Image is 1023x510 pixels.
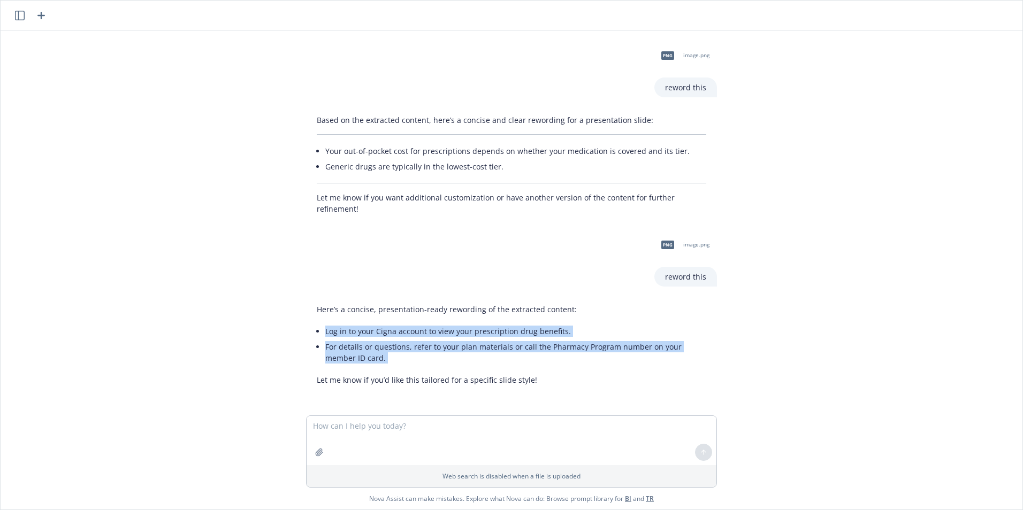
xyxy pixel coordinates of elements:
[654,42,712,69] div: pngimage.png
[325,323,706,339] li: Log in to your Cigna account to view your prescription drug benefits.
[325,159,706,174] li: Generic drugs are typically in the lowest-cost tier.
[665,82,706,93] p: reword this
[683,241,709,248] span: image.png
[317,304,706,315] p: Here’s a concise, presentation-ready rewording of the extracted content:
[313,472,710,481] p: Web search is disabled when a file is uploaded
[325,339,706,366] li: For details or questions, refer to your plan materials or call the Pharmacy Program number on you...
[317,114,706,126] p: Based on the extracted content, here’s a concise and clear rewording for a presentation slide:
[646,494,654,503] a: TR
[661,241,674,249] span: png
[661,51,674,59] span: png
[317,192,706,214] p: Let me know if you want additional customization or have another version of the content for furth...
[654,231,712,258] div: pngimage.png
[317,374,706,385] p: Let me know if you’d like this tailored for a specific slide style!
[625,494,631,503] a: BI
[325,143,706,159] li: Your out-of-pocket cost for prescriptions depends on whether your medication is covered and its t...
[683,52,709,59] span: image.png
[5,488,1018,509] span: Nova Assist can make mistakes. Explore what Nova can do: Browse prompt library for and
[665,271,706,282] p: reword this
